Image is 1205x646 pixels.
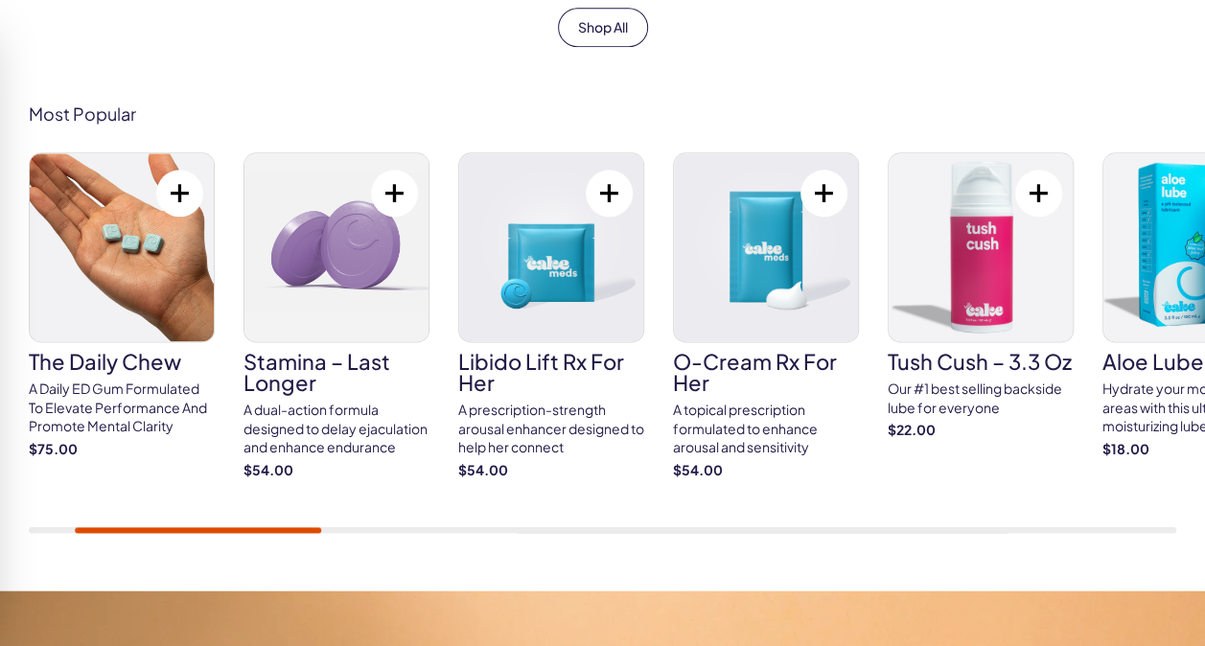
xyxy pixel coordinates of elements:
strong: $54.00 [458,461,644,480]
div: A Daily ED Gum Formulated To Elevate Performance And Promote Mental Clarity [29,380,215,436]
h3: Tush Cush – 3.3 oz [888,351,1074,372]
img: Libido Lift Rx For Her [459,153,643,341]
a: Libido Lift Rx For Her Libido Lift Rx For Her A prescription-strength arousal enhancer designed t... [458,152,644,479]
h3: Libido Lift Rx For Her [458,351,644,393]
strong: $54.00 [243,461,429,480]
h3: Stamina – Last Longer [243,351,429,393]
div: A prescription-strength arousal enhancer designed to help her connect [458,401,644,457]
img: Stamina – Last Longer [244,153,429,341]
h3: The Daily Chew [29,351,215,372]
a: Stamina – Last Longer Stamina – Last Longer A dual-action formula designed to delay ejaculation a... [243,152,429,479]
h3: O-Cream Rx for Her [673,351,859,393]
strong: $22.00 [888,421,1074,440]
strong: $75.00 [29,440,215,459]
strong: $54.00 [673,461,859,480]
img: O-Cream Rx for Her [674,153,858,341]
a: Tush Cush – 3.3 oz Tush Cush – 3.3 oz Our #1 best selling backside lube for everyone $22.00 [888,152,1074,440]
img: The Daily Chew [30,153,214,341]
div: Our #1 best selling backside lube for everyone [888,380,1074,417]
a: O-Cream Rx for Her O-Cream Rx for Her A topical prescription formulated to enhance arousal and se... [673,152,859,479]
a: The Daily Chew The Daily Chew A Daily ED Gum Formulated To Elevate Performance And Promote Mental... [29,152,215,458]
a: Shop All [558,8,648,48]
img: Tush Cush – 3.3 oz [889,153,1073,341]
div: A topical prescription formulated to enhance arousal and sensitivity [673,401,859,457]
div: A dual-action formula designed to delay ejaculation and enhance endurance [243,401,429,457]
